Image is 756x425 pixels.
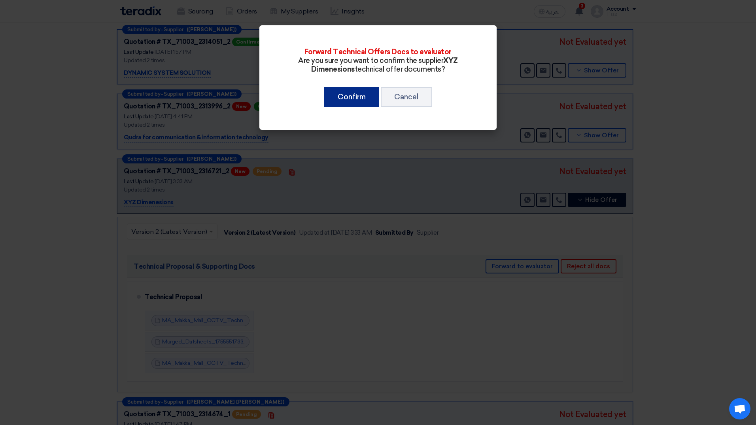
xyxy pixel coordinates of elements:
span: Forward Technical Offers Docs to evaluator [304,47,452,56]
button: Cancel [381,87,432,107]
span: Are you sure you want to confirm the supplier technical offer documents? [298,56,458,74]
button: Confirm [324,87,379,107]
a: Open chat [729,398,750,419]
b: XYZ Dimenesions [311,56,458,74]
